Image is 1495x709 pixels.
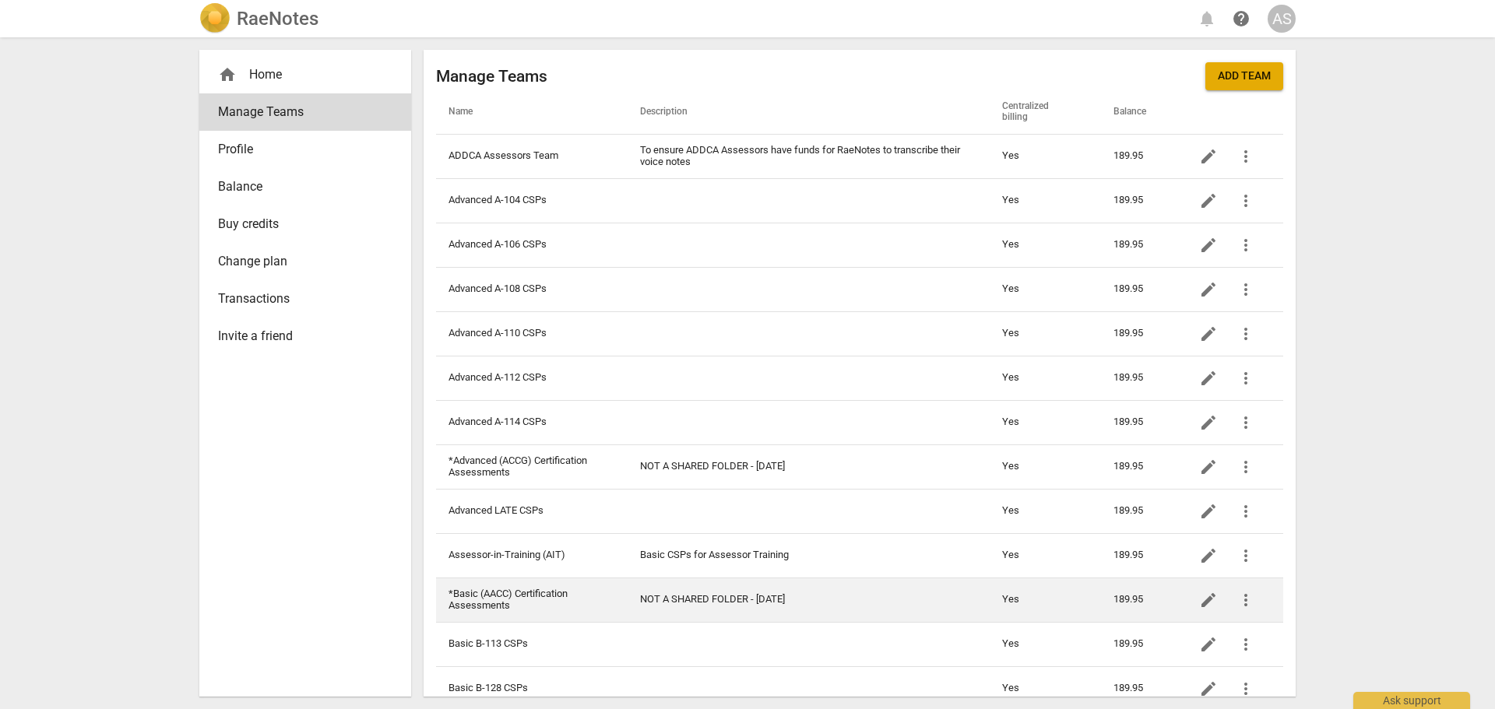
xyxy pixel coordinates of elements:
[1205,62,1283,90] button: Add team
[218,140,380,159] span: Profile
[1199,635,1218,654] span: edit
[237,8,318,30] h2: RaeNotes
[436,267,628,311] td: Advanced A-108 CSPs
[1101,577,1177,622] td: 189.95
[436,356,628,400] td: Advanced A-112 CSPs
[990,577,1101,622] td: Yes
[199,3,318,34] a: LogoRaeNotes
[990,622,1101,666] td: Yes
[640,106,706,118] span: Description
[199,168,411,205] a: Balance
[436,489,628,533] td: Advanced LATE CSPs
[436,533,628,577] td: Assessor-in-Training (AIT)
[436,577,628,622] td: *Basic (AACC) Certification Assessments
[1236,236,1255,254] span: more_vert
[218,327,380,346] span: Invite a friend
[1101,400,1177,444] td: 189.95
[1101,178,1177,223] td: 189.95
[436,223,628,267] td: Advanced A-106 CSPs
[199,131,411,168] a: Profile
[1199,502,1218,521] span: edit
[199,56,411,93] div: Home
[436,622,628,666] td: Basic B-113 CSPs
[1353,692,1470,709] div: Ask support
[199,205,411,243] a: Buy credits
[990,444,1101,489] td: Yes
[1268,5,1296,33] button: AS
[990,223,1101,267] td: Yes
[628,134,990,178] td: To ensure ADDCA Assessors have funds for RaeNotes to transcribe their voice notes
[1101,444,1177,489] td: 189.95
[218,252,380,271] span: Change plan
[199,280,411,318] a: Transactions
[1236,147,1255,166] span: more_vert
[990,400,1101,444] td: Yes
[218,177,380,196] span: Balance
[1199,591,1218,609] span: edit
[1101,622,1177,666] td: 189.95
[1199,147,1218,166] span: edit
[218,103,380,121] span: Manage Teams
[1236,546,1255,565] span: more_vert
[1236,191,1255,210] span: more_vert
[218,65,380,84] div: Home
[628,533,990,577] td: Basic CSPs for Assessor Training
[436,400,628,444] td: Advanced A-114 CSPs
[1199,413,1218,432] span: edit
[1101,223,1177,267] td: 189.95
[990,533,1101,577] td: Yes
[990,134,1101,178] td: Yes
[1199,191,1218,210] span: edit
[1236,413,1255,432] span: more_vert
[1236,591,1255,609] span: more_vert
[1236,635,1255,654] span: more_vert
[1218,68,1271,84] span: Add team
[1199,369,1218,388] span: edit
[1101,267,1177,311] td: 189.95
[199,318,411,355] a: Invite a friend
[628,577,990,622] td: NOT A SHARED FOLDER - [DATE]
[1199,280,1218,299] span: edit
[436,178,628,223] td: Advanced A-104 CSPs
[218,65,237,84] span: home
[1236,458,1255,476] span: more_vert
[218,215,380,233] span: Buy credits
[199,3,230,34] img: Logo
[1101,533,1177,577] td: 189.95
[990,267,1101,311] td: Yes
[436,311,628,356] td: Advanced A-110 CSPs
[990,311,1101,356] td: Yes
[199,93,411,131] a: Manage Teams
[990,178,1101,223] td: Yes
[218,290,380,308] span: Transactions
[628,444,990,489] td: NOT A SHARED FOLDER - [DATE]
[1101,489,1177,533] td: 189.95
[990,356,1101,400] td: Yes
[1199,458,1218,476] span: edit
[1232,9,1251,28] span: help
[1101,311,1177,356] td: 189.95
[1236,325,1255,343] span: more_vert
[1227,5,1255,33] a: Help
[990,489,1101,533] td: Yes
[436,134,628,178] td: ADDCA Assessors Team
[1199,546,1218,565] span: edit
[448,106,491,118] span: Name
[1236,679,1255,698] span: more_vert
[1113,106,1165,118] span: Balance
[1236,502,1255,521] span: more_vert
[436,444,628,489] td: *Advanced (ACCG) Certification Assessments
[1101,356,1177,400] td: 189.95
[199,243,411,280] a: Change plan
[1236,280,1255,299] span: more_vert
[1199,679,1218,698] span: edit
[436,67,547,86] h2: Manage Teams
[1236,369,1255,388] span: more_vert
[1002,101,1089,123] span: Centralized billing
[1199,325,1218,343] span: edit
[1101,134,1177,178] td: 189.95
[1199,236,1218,254] span: edit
